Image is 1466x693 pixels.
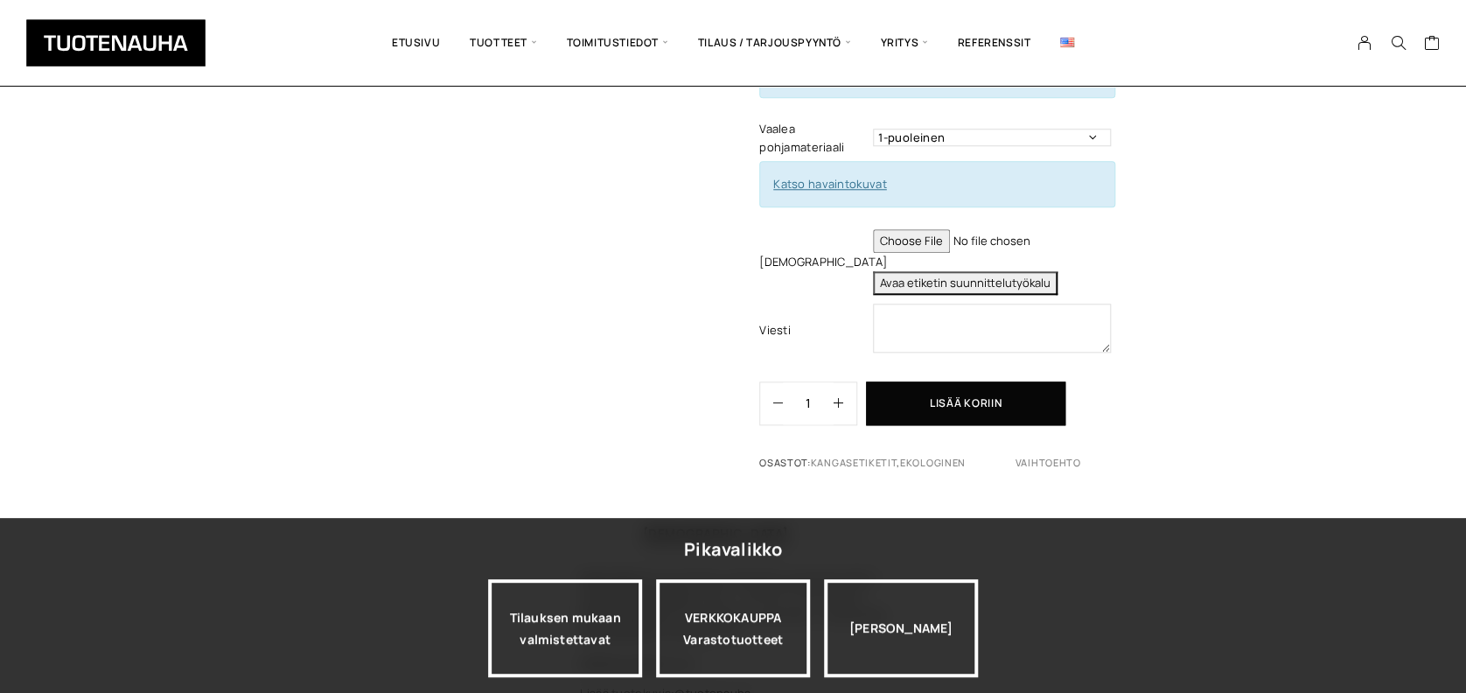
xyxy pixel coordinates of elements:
[1348,35,1382,51] a: My Account
[783,382,834,424] input: Määrä
[1381,35,1414,51] button: Search
[26,19,206,66] img: Tuotenauha Oy
[759,456,1245,485] span: Osastot: ,
[684,534,782,565] div: Pikavalikko
[656,579,810,677] div: VERKKOKAUPPA Varastotuotteet
[656,579,810,677] a: VERKKOKAUPPAVarastotuotteet
[943,13,1046,73] a: Referenssit
[773,176,887,192] a: Katso havaintokuvat
[759,120,869,157] label: Vaalea pohjamateriaali
[683,13,866,73] span: Tilaus / Tarjouspyyntö
[488,579,642,677] a: Tilauksen mukaan valmistettavat
[455,13,551,73] span: Tuotteet
[1060,38,1074,47] img: English
[811,456,897,469] a: Kangasetiketit
[1423,34,1440,55] a: Cart
[866,381,1065,425] button: Lisää koriin
[759,253,869,271] label: [DEMOGRAPHIC_DATA]
[551,13,682,73] span: Toimitustiedot
[824,579,978,677] div: [PERSON_NAME]
[377,13,455,73] a: Etusivu
[873,271,1058,295] button: Avaa etiketin suunnittelutyökalu
[865,13,942,73] span: Yritys
[759,321,869,339] label: Viesti
[900,456,1081,469] a: Ekologinen vaihtoehto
